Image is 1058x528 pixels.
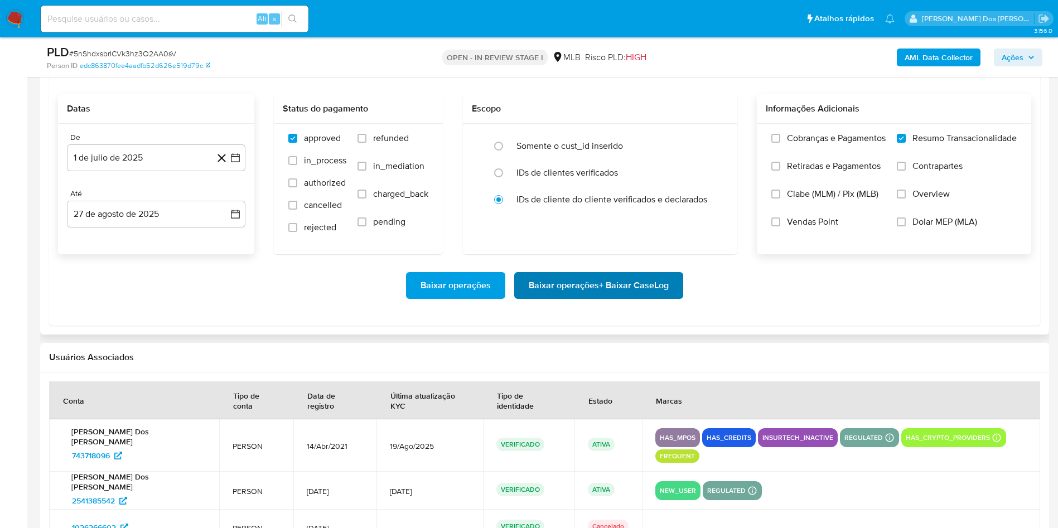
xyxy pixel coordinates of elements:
[922,13,1035,24] p: priscilla.barbante@mercadopago.com.br
[814,13,874,25] span: Atalhos rápidos
[897,49,980,66] button: AML Data Collector
[273,13,276,24] span: s
[80,61,210,71] a: edc863870fee4aadfb52d626e519d79c
[585,51,646,64] span: Risco PLD:
[1002,49,1023,66] span: Ações
[626,51,646,64] span: HIGH
[552,51,581,64] div: MLB
[47,43,69,61] b: PLD
[258,13,267,24] span: Alt
[69,48,176,59] span: # 5nShdxsbrICVk3hz3O2AA0sV
[1034,26,1052,35] span: 3.156.0
[885,14,895,23] a: Notificações
[281,11,304,27] button: search-icon
[47,61,78,71] b: Person ID
[905,49,973,66] b: AML Data Collector
[41,12,308,26] input: Pesquise usuários ou casos...
[1038,13,1050,25] a: Sair
[49,352,1040,363] h2: Usuários Associados
[442,50,548,65] p: OPEN - IN REVIEW STAGE I
[994,49,1042,66] button: Ações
